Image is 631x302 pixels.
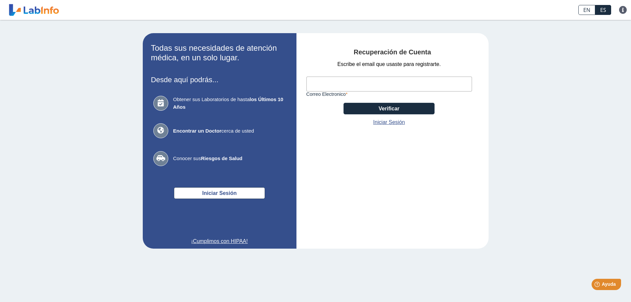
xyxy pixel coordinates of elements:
label: Correo Electronico [306,91,472,97]
button: Verificar [343,103,435,114]
span: Obtener sus Laboratorios de hasta [173,96,286,111]
h3: Desde aquí podrás... [151,76,288,84]
a: EN [578,5,595,15]
a: ¡Cumplimos con HIPAA! [151,237,288,245]
b: Riesgos de Salud [201,155,242,161]
h4: Recuperación de Cuenta [306,48,479,56]
b: Encontrar un Doctor [173,128,222,134]
b: los Últimos 10 Años [173,96,284,110]
button: Iniciar Sesión [174,187,265,199]
a: ES [595,5,611,15]
span: Escribe el email que usaste para registrarte. [337,60,441,68]
span: cerca de usted [173,127,286,135]
h2: Todas sus necesidades de atención médica, en un solo lugar. [151,43,288,63]
a: Iniciar Sesión [373,118,405,126]
iframe: Help widget launcher [572,276,624,295]
span: Conocer sus [173,155,286,162]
